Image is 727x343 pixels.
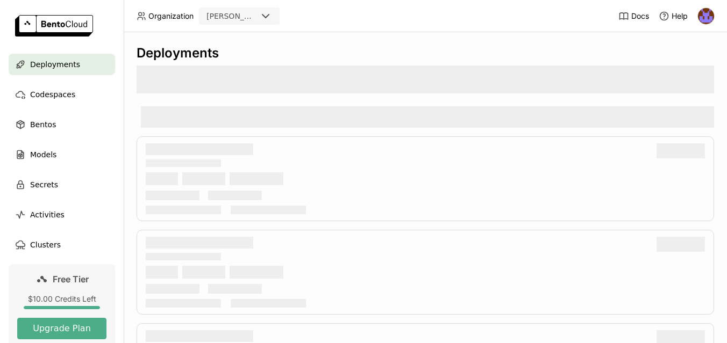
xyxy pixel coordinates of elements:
[9,54,115,75] a: Deployments
[9,84,115,105] a: Codespaces
[30,178,58,191] span: Secrets
[30,238,61,251] span: Clusters
[659,11,688,21] div: Help
[137,45,714,61] div: Deployments
[148,11,194,21] span: Organization
[30,118,56,131] span: Bentos
[631,11,649,21] span: Docs
[17,294,106,304] div: $10.00 Credits Left
[672,11,688,21] span: Help
[17,318,106,339] button: Upgrade Plan
[9,204,115,225] a: Activities
[53,274,89,284] span: Free Tier
[9,114,115,135] a: Bentos
[618,11,649,21] a: Docs
[258,11,259,22] input: Selected wf-krishna.
[30,58,80,71] span: Deployments
[9,144,115,165] a: Models
[698,8,714,24] img: Krishna Paleti
[15,15,93,37] img: logo
[30,208,65,221] span: Activities
[30,88,75,101] span: Codespaces
[9,174,115,195] a: Secrets
[9,234,115,256] a: Clusters
[30,148,56,161] span: Models
[206,11,257,21] div: [PERSON_NAME]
